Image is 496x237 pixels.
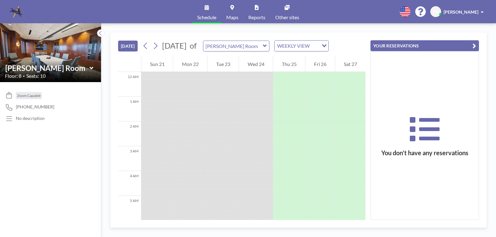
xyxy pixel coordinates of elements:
span: [PHONE_NUMBER] [16,104,54,110]
div: 5 AM [118,196,141,221]
span: • [23,74,25,78]
div: 1 AM [118,97,141,121]
span: Maps [226,15,238,20]
input: Currie Room [5,64,90,72]
div: Mon 22 [173,56,207,72]
div: Sun 21 [141,56,173,72]
input: Search for option [312,42,318,50]
div: 2 AM [118,121,141,146]
div: No description [16,116,45,121]
span: [DATE] [162,41,187,50]
div: 3 AM [118,146,141,171]
span: RB [433,9,439,15]
button: YOUR RESERVATIONS [370,40,479,51]
span: Seats: 10 [26,73,46,79]
div: Fri 26 [305,56,335,72]
div: Thu 25 [273,56,305,72]
input: Currie Room [203,41,263,51]
span: Zoom Capable [17,93,41,98]
span: [PERSON_NAME] [444,9,478,15]
div: 12 AM [118,72,141,97]
span: Reports [248,15,265,20]
div: Search for option [275,41,328,51]
div: Sat 27 [335,56,365,72]
div: Tue 23 [207,56,239,72]
img: organization-logo [10,6,22,18]
button: [DATE] [118,41,138,51]
span: Schedule [197,15,216,20]
span: WEEKLY VIEW [276,42,311,50]
h3: You don’t have any reservations [371,149,479,157]
span: Floor: 8 [5,73,21,79]
span: of [190,41,197,50]
div: 4 AM [118,171,141,196]
div: Wed 24 [239,56,273,72]
span: Other sites [275,15,299,20]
